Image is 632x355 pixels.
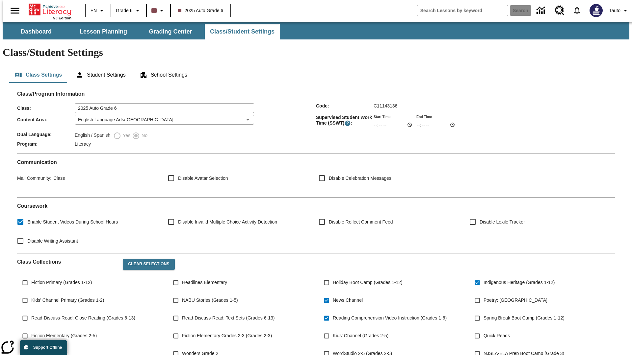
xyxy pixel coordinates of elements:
[17,259,118,265] h2: Class Collections
[116,7,133,14] span: Grade 6
[17,159,615,192] div: Communication
[113,5,144,16] button: Grade: Grade 6, Select a grade
[31,297,104,304] span: Kids' Channel Primary (Grades 1-2)
[17,141,75,147] span: Program :
[17,203,615,209] h2: Course work
[33,345,62,350] span: Support Offline
[329,219,393,225] span: Disable Reflect Comment Feed
[182,279,227,286] span: Headlines Elementary
[75,132,110,140] label: English / Spanish
[29,3,71,16] a: Home
[31,315,135,321] span: Read-Discuss-Read: Close Reading (Grades 6-13)
[551,2,568,19] a: Resource Center, Will open in new tab
[178,7,224,14] span: 2025 Auto Grade 6
[17,176,51,181] span: Mail Community :
[333,315,447,321] span: Reading Comprehension Video Instruction (Grades 1-6)
[329,175,391,182] span: Disable Celebration Messages
[9,67,623,83] div: Class/Student Settings
[17,97,615,148] div: Class/Program Information
[53,16,71,20] span: NJ Edition
[88,5,109,16] button: Language: EN, Select a language
[140,132,147,139] span: No
[607,5,632,16] button: Profile/Settings
[333,279,403,286] span: Holiday Boot Camp (Grades 1-12)
[316,115,374,127] span: Supervised Student Work Time (SSWT) :
[17,106,75,111] span: Class :
[416,114,432,119] label: End Time
[17,91,615,97] h2: Class/Program Information
[75,115,254,125] div: English Language Arts/[GEOGRAPHIC_DATA]
[533,2,551,20] a: Data Center
[590,4,603,17] img: Avatar
[29,2,71,20] div: Home
[121,132,130,139] span: Yes
[5,1,25,20] button: Open side menu
[75,103,254,113] input: Class
[3,22,629,39] div: SubNavbar
[20,340,67,355] button: Support Offline
[70,24,136,39] button: Lesson Planning
[344,120,351,127] button: Supervised Student Work Time is the timeframe when students can take LevelSet and when lessons ar...
[182,315,275,321] span: Read-Discuss-Read: Text Sets (Grades 6-13)
[484,297,547,304] span: Poetry: [GEOGRAPHIC_DATA]
[17,203,615,248] div: Coursework
[609,7,620,14] span: Tauto
[27,238,78,245] span: Disable Writing Assistant
[484,315,565,321] span: Spring Break Boot Camp (Grades 1-12)
[138,24,203,39] button: Grading Center
[17,159,615,165] h2: Communication
[3,24,69,39] button: Dashboard
[75,141,91,147] span: Literacy
[70,67,131,83] button: Student Settings
[182,297,238,304] span: NABU Stories (Grades 1-5)
[182,332,272,339] span: Fiction Elementary Grades 2-3 (Grades 2-3)
[316,103,374,108] span: Code :
[3,46,629,59] h1: Class/Student Settings
[17,132,75,137] span: Dual Language :
[374,114,390,119] label: Start Time
[149,5,168,16] button: Class color is dark brown. Change class color
[9,67,67,83] button: Class Settings
[178,175,228,182] span: Disable Avatar Selection
[31,332,97,339] span: Fiction Elementary (Grades 2-5)
[568,2,586,19] a: Notifications
[484,332,510,339] span: Quick Reads
[31,279,92,286] span: Fiction Primary (Grades 1-12)
[123,259,174,270] button: Clear Selections
[333,297,363,304] span: News Channel
[3,24,280,39] div: SubNavbar
[178,219,277,225] span: Disable Invalid Multiple Choice Activity Detection
[480,219,525,225] span: Disable Lexile Tracker
[205,24,280,39] button: Class/Student Settings
[417,5,508,16] input: search field
[91,7,97,14] span: EN
[134,67,193,83] button: School Settings
[586,2,607,19] button: Select a new avatar
[374,103,397,108] span: C11143136
[484,279,555,286] span: Indigenous Heritage (Grades 1-12)
[27,219,118,225] span: Enable Student Videos During School Hours
[17,117,75,122] span: Content Area :
[333,332,388,339] span: Kids' Channel (Grades 2-5)
[51,176,65,181] span: Class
